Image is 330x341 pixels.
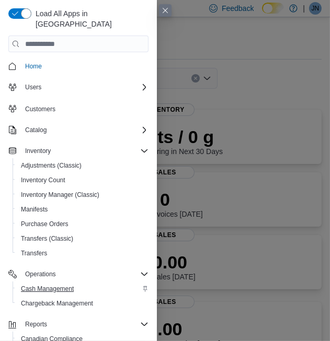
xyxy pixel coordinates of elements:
span: Cash Management [21,285,74,293]
span: Transfers (Classic) [21,234,73,243]
span: Purchase Orders [21,220,69,228]
span: Transfers [21,249,47,257]
span: Inventory Count [21,176,65,184]
button: Transfers [13,246,153,261]
span: Operations [25,270,56,278]
span: Customers [25,105,55,113]
span: Catalog [25,126,47,134]
button: Cash Management [13,281,153,296]
button: Chargeback Management [13,296,153,311]
button: Transfers (Classic) [13,231,153,246]
span: Inventory Manager (Classic) [17,189,149,201]
a: Chargeback Management [17,297,97,310]
a: Transfers (Classic) [17,232,77,245]
a: Inventory Count [17,174,70,186]
span: Adjustments (Classic) [17,159,149,172]
a: Manifests [17,203,52,216]
button: Inventory [4,144,153,158]
span: Cash Management [17,283,149,295]
button: Reports [4,317,153,332]
span: Customers [21,102,149,115]
span: Transfers (Classic) [17,232,149,245]
span: Chargeback Management [21,299,93,308]
button: Manifests [13,202,153,217]
button: Inventory Count [13,173,153,187]
span: Catalog [21,124,149,136]
span: Purchase Orders [17,218,149,230]
span: Users [21,81,149,93]
a: Home [21,60,46,73]
span: Manifests [17,203,149,216]
button: Adjustments (Classic) [13,158,153,173]
button: Inventory Manager (Classic) [13,187,153,202]
a: Purchase Orders [17,218,73,230]
span: Home [25,62,42,70]
span: Inventory Count [17,174,149,186]
button: Catalog [4,123,153,137]
span: Transfers [17,247,149,260]
span: Reports [25,320,47,328]
button: Purchase Orders [13,217,153,231]
a: Adjustments (Classic) [17,159,86,172]
span: Home [21,60,149,73]
a: Transfers [17,247,51,260]
span: Inventory [21,145,149,157]
span: Inventory [25,147,51,155]
button: Operations [21,268,60,280]
span: Load All Apps in [GEOGRAPHIC_DATA] [31,8,149,29]
span: Chargeback Management [17,297,149,310]
button: Home [4,58,153,74]
span: Users [25,83,41,91]
button: Users [21,81,45,93]
button: Catalog [21,124,51,136]
button: Customers [4,101,153,116]
button: Inventory [21,145,55,157]
button: Operations [4,267,153,281]
span: Inventory Manager (Classic) [21,191,99,199]
button: Users [4,80,153,95]
a: Inventory Manager (Classic) [17,189,104,201]
span: Operations [21,268,149,280]
button: Close this dialog [159,4,172,17]
button: Reports [21,318,51,331]
span: Reports [21,318,149,331]
a: Cash Management [17,283,78,295]
a: Customers [21,103,60,115]
span: Manifests [21,205,48,214]
span: Adjustments (Classic) [21,161,82,170]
